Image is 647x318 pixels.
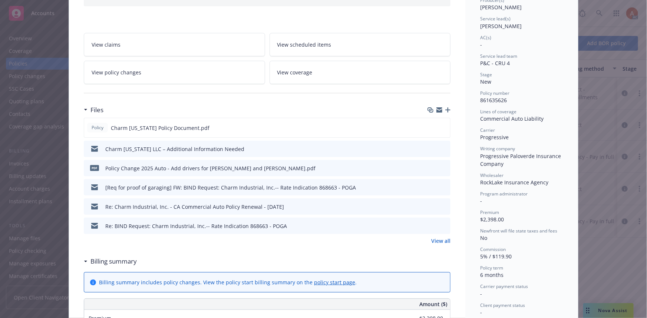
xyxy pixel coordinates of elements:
[480,53,517,59] span: Service lead team
[480,302,525,308] span: Client payment status
[480,253,512,260] span: 5% / $119.90
[480,290,482,297] span: -
[480,172,504,178] span: Wholesaler
[441,203,448,211] button: preview file
[429,124,435,132] button: download file
[84,61,265,84] a: View policy changes
[419,300,447,308] span: Amount ($)
[105,145,244,153] div: Charm [US_STATE] LLC – Additional Information Needed
[441,145,448,153] button: preview file
[440,124,447,132] button: preview file
[92,68,141,76] span: View policy changes
[480,4,522,11] span: [PERSON_NAME]
[480,246,506,252] span: Commission
[480,78,491,85] span: New
[441,222,448,230] button: preview file
[480,265,503,271] span: Policy term
[429,203,435,211] button: download file
[480,16,511,22] span: Service lead(s)
[429,145,435,153] button: download file
[90,124,105,131] span: Policy
[480,108,516,115] span: Lines of coverage
[480,153,562,167] span: Progressive Paloverde Insurance Company
[429,164,435,172] button: download file
[441,164,448,172] button: preview file
[105,164,316,172] div: Policy Change 2025 Auto - Add drivers for [PERSON_NAME] and [PERSON_NAME].pdf
[431,237,450,245] a: View all
[480,127,495,133] span: Carrier
[99,278,357,286] div: Billing summary includes policy changes. View the policy start billing summary on the .
[92,41,121,48] span: View claims
[480,41,482,48] span: -
[480,97,507,104] span: 861635626
[480,134,509,141] span: Progressive
[314,279,355,286] a: policy start page
[270,61,451,84] a: View coverage
[480,228,557,234] span: Newfront will file state taxes and fees
[270,33,451,56] a: View scheduled items
[480,283,528,289] span: Carrier payment status
[84,105,103,115] div: Files
[277,68,313,76] span: View coverage
[480,209,499,215] span: Premium
[480,90,509,96] span: Policy number
[480,234,487,241] span: No
[429,184,435,191] button: download file
[429,222,435,230] button: download file
[105,203,284,211] div: Re: Charm Industrial, Inc. - CA Commercial Auto Policy Renewal - [DATE]
[111,124,209,132] span: Charm [US_STATE] Policy Document.pdf
[480,271,504,278] span: 6 months
[480,216,504,223] span: $2,398.00
[90,165,99,171] span: pdf
[105,184,356,191] div: [Req for proof of garaging] FW: BIND Request: Charm Industrial, Inc.-- Rate Indication 868663 - POGA
[84,33,265,56] a: View claims
[84,257,137,266] div: Billing summary
[480,23,522,30] span: [PERSON_NAME]
[480,34,491,41] span: AC(s)
[480,115,563,123] div: Commercial Auto Liability
[105,222,287,230] div: Re: BIND Request: Charm Industrial, Inc.-- Rate Indication 868663 - POGA
[480,309,482,316] span: -
[277,41,331,48] span: View scheduled items
[480,71,492,78] span: Stage
[90,257,137,266] h3: Billing summary
[90,105,103,115] h3: Files
[441,184,448,191] button: preview file
[480,145,515,152] span: Writing company
[480,197,482,204] span: -
[480,60,510,67] span: P&C - CRU 4
[480,191,528,197] span: Program administrator
[480,179,548,186] span: RockLake Insurance Agency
